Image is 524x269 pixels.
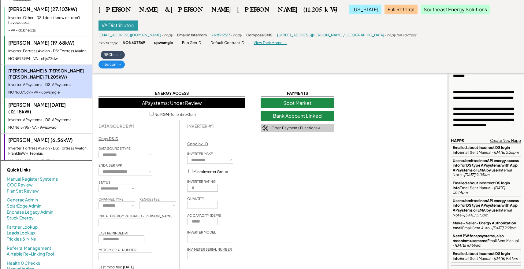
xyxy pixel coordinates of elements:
div: Email Sent Manual - [453,251,519,261]
em: [DATE] 2:25pm [494,150,519,155]
div: [PERSON_NAME][DATE] (12.18kW) [8,101,89,115]
div: REQUESTEE [139,197,160,201]
strong: Need PW for apsystems, also reconfirm username [453,234,504,243]
div: Internal Note - [453,158,519,177]
div: VA Distributed [98,20,138,30]
strong: Emailed about incorrect DS login info [453,251,511,261]
div: NON595994 - VA - ehjs72dw [8,56,89,61]
div: [PERSON_NAME] (27.103kW) [8,6,89,13]
a: Leads Lookup [7,230,35,236]
div: Copy Inv. ID [187,142,208,147]
em: [DATE] 9:05am [464,172,489,177]
div: INVERTER MAKE [187,151,213,156]
div: INITIAL ENERGY VALIDATED - [98,214,173,218]
div: INVERTER MODEL [187,230,216,234]
div: Internal Note - [453,198,519,217]
a: Referral Management [7,245,51,251]
div: ENERGY ACCESS [98,90,245,96]
div: View Their Home → [254,40,287,46]
div: Email Sent Manual - [453,181,519,195]
div: Email Sent Manual - [453,234,519,248]
a: COC Review [7,182,33,188]
a: Health 0 Checks [7,260,40,266]
a: SolarEdge Admin [7,203,41,209]
div: Email Sent Manual - [453,145,519,155]
div: - copy [230,33,242,38]
div: Quick Links [7,167,68,173]
div: APsystems: Under Review [98,98,245,108]
div: CHANNEL TYPE [98,197,124,201]
a: Stuck Energy [7,215,34,221]
div: Inverter: Fortress Avalon - DS: Fortress Avalon [8,49,89,54]
em: [DATE] 3:13pm [464,213,488,217]
em: [DATE] 12:44pm [453,186,506,195]
div: NON607569 - VA - upwsmgie [8,90,89,95]
strong: DATA SOURCE #1 [98,123,135,129]
u: [PERSON_NAME] [144,214,173,218]
a: Generac Admin [7,197,38,203]
div: Inverter: APsystems - DS: APsystems [8,117,89,123]
div: INVERTER #1 [187,123,214,129]
div: INVERTER RATING [187,179,216,184]
div: NON613795 - VA - 9wuxwaoi [8,125,89,130]
a: Airtable Re-Linking Tool [7,251,54,257]
div: END USER APP [98,163,122,168]
div: click to copy: [98,41,118,45]
div: Bank Account Linked [261,111,334,121]
a: Enphase Legacy Admin [7,209,53,215]
a: Trickies & NINs [7,236,36,242]
div: QUANTITY [187,196,204,201]
div: Email in Intercom [177,33,207,38]
strong: User submitted nonAPI energy access info for DS type APsystems with App APsystems or EMA by user [453,198,519,212]
label: No RGM (for entire Gen) [154,112,196,117]
a: [STREET_ADDRESS][PERSON_NAME] / [GEOGRAPHIC_DATA] [277,33,384,37]
div: Southeast Energy Solutions [421,5,490,14]
div: Default Contract ID [210,40,244,46]
a: 2178912513 [211,33,230,37]
strong: Emailed about incorrect DS login info [453,145,511,155]
em: [DATE] 9:41am [494,256,518,261]
div: INV. METER SERIAL NUMBER [187,247,232,252]
div: Inverter: Fortress Avalon - DS: Fortress Avalon, FranklinWH, Fronius [8,146,89,156]
strong: Make - Seller - Energy Authorization email [453,221,517,230]
div: NON586029 - VA - 3bliiid6 [8,159,89,164]
div: [PERSON_NAME] (19.68kW) [8,39,89,46]
div: - copy full address [384,33,416,38]
div: [US_STATE] [349,5,381,14]
div: - copy [161,33,173,38]
div: Bub Gen ID [182,40,201,46]
strong: Emailed about incorrect DS login info [453,181,511,190]
a: Manual Register Systems [7,176,58,182]
a: Plan Set Review [7,188,39,194]
div: PAYMENTS [261,90,334,96]
div: NON607569 [123,40,145,46]
div: Compose SMS [246,33,273,38]
div: AC CAPACITY (DEPR) [187,213,221,218]
div: [PERSON_NAME] (6.56kW) [8,137,89,143]
div: Spot Market [261,98,334,108]
div: [PERSON_NAME] & [PERSON_NAME] [PERSON_NAME] (11.205kW) [8,68,89,80]
div: DATA SOURCE TYPE [98,146,131,151]
em: [DATE] 10:59am [455,243,481,248]
div: Inverter: APsystems - DS: APsystems [8,82,89,87]
div: STATUS [98,180,110,185]
em: [DATE] 2:21pm [492,226,516,230]
div: Email Sent Auto - [453,221,519,230]
div: Intercom → [98,61,125,69]
div: [PERSON_NAME] & [PERSON_NAME] [PERSON_NAME] (11.205kW) [98,6,337,13]
div: Inverter: Other - DS: I don't know or I don't have access [8,15,89,26]
div: Open Payments Functions ↓ [271,126,321,131]
a: [EMAIL_ADDRESS][DOMAIN_NAME] [98,33,161,37]
a: Partner Lookup [7,224,38,230]
div: Full Referral [385,5,418,14]
div: RECbus → [101,51,125,59]
div: LAST REMINDED AT [98,231,129,235]
div: HAPPS [451,138,464,143]
div: METER SERIAL NUMBER [98,248,136,252]
div: Create New Happ [490,138,521,143]
div: - VA - dcbne0zs [8,28,89,33]
strong: User submitted nonAPI energy access info for DS type APsystems with App APsystems or EMA by user [453,158,519,172]
label: Microinverter Group [193,169,228,174]
img: tool-icon.png [262,125,268,131]
div: Copy DS ID [98,136,118,142]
